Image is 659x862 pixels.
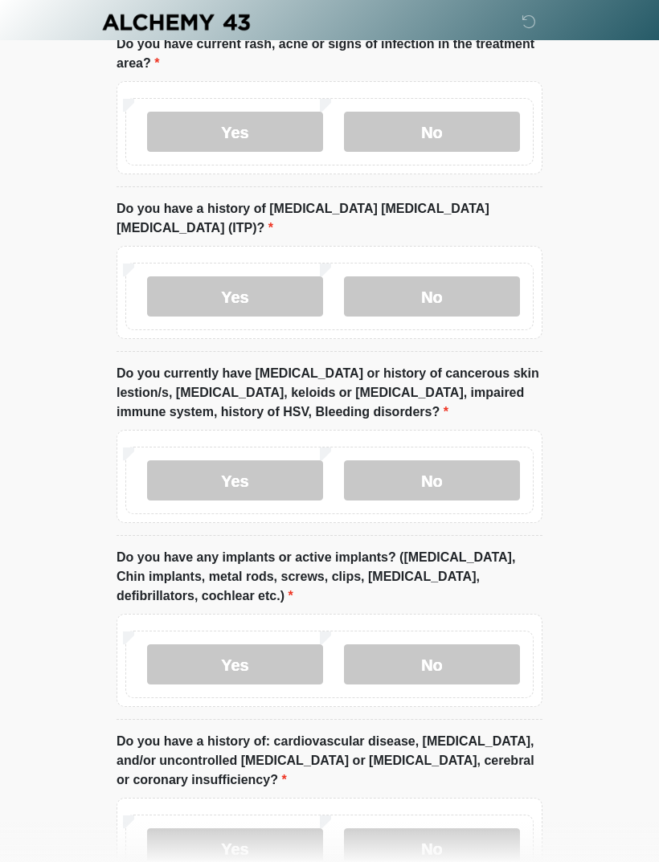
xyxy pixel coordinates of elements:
[344,644,520,684] label: No
[147,460,323,500] label: Yes
[117,732,542,790] label: Do you have a history of: cardiovascular disease, [MEDICAL_DATA], and/or uncontrolled [MEDICAL_DA...
[147,112,323,152] label: Yes
[100,12,252,32] img: Alchemy 43 Logo
[117,548,542,606] label: Do you have any implants or active implants? ([MEDICAL_DATA], Chin implants, metal rods, screws, ...
[147,276,323,317] label: Yes
[117,35,542,73] label: Do you have current rash, acne or signs of infection in the treatment area?
[147,644,323,684] label: Yes
[344,112,520,152] label: No
[344,276,520,317] label: No
[344,460,520,500] label: No
[117,364,542,422] label: Do you currently have [MEDICAL_DATA] or history of cancerous skin lestion/s, [MEDICAL_DATA], kelo...
[117,199,542,238] label: Do you have a history of [MEDICAL_DATA] [MEDICAL_DATA] [MEDICAL_DATA] (ITP)?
